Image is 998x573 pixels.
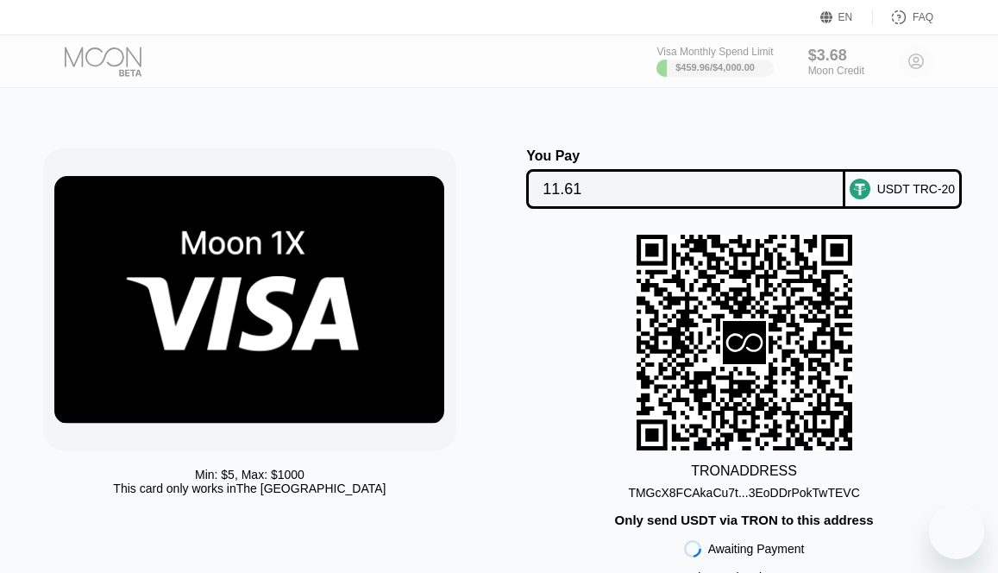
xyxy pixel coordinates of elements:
[113,482,386,495] div: This card only works in The [GEOGRAPHIC_DATA]
[873,9,933,26] div: FAQ
[526,148,845,164] div: You Pay
[913,11,933,23] div: FAQ
[628,486,859,500] div: TMGcX8FCAkaCu7t...3EoDDrPokTwTEVC
[691,463,797,479] div: TRON ADDRESS
[838,11,853,23] div: EN
[628,479,859,500] div: TMGcX8FCAkaCu7t...3EoDDrPokTwTEVC
[820,9,873,26] div: EN
[195,468,304,482] div: Min: $ 5 , Max: $ 1000
[615,513,874,527] div: Only send USDT via TRON to this address
[708,542,805,556] div: Awaiting Payment
[675,62,755,72] div: $459.96 / $4,000.00
[656,46,773,77] div: Visa Monthly Spend Limit$459.96/$4,000.00
[517,148,972,209] div: You PayUSDT TRC-20
[929,504,984,559] iframe: 启动消息传送窗口的按钮
[656,46,773,58] div: Visa Monthly Spend Limit
[877,182,956,196] div: USDT TRC-20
